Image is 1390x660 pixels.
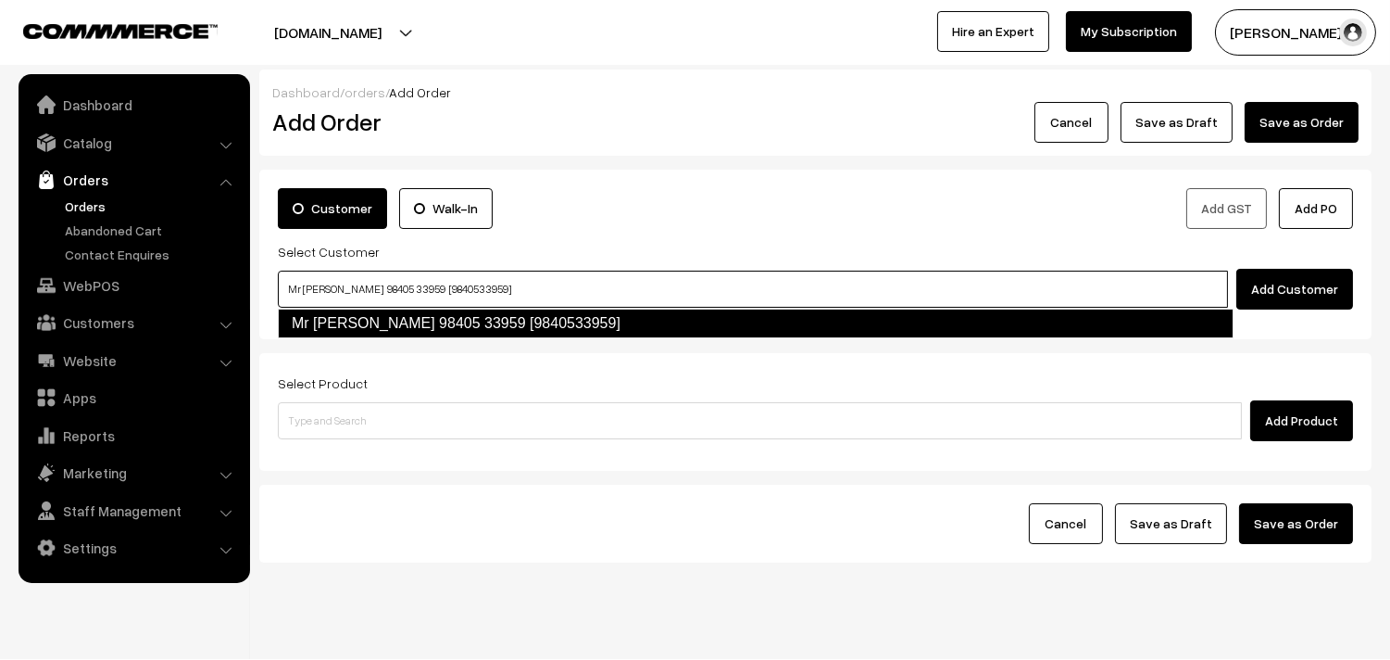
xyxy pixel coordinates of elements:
[23,419,244,452] a: Reports
[278,242,380,261] label: Select Customer
[23,344,244,377] a: Website
[23,126,244,159] a: Catalog
[1339,19,1367,46] img: user
[23,306,244,339] a: Customers
[399,188,493,229] label: Walk-In
[937,11,1049,52] a: Hire an Expert
[1215,9,1376,56] button: [PERSON_NAME] s…
[60,197,244,216] a: Orders
[278,271,1228,308] input: Search by name, email, or phone
[23,269,244,302] a: WebPOS
[278,309,1233,338] a: Mr [PERSON_NAME] 98405 33959 [9840533959]
[1115,503,1227,544] button: Save as Draft
[272,108,616,136] h2: Add Order
[1066,11,1192,52] a: My Subscription
[278,402,1242,439] input: Type and Search
[23,494,244,527] a: Staff Management
[1245,102,1359,143] button: Save as Order
[60,245,244,264] a: Contact Enquires
[23,456,244,489] a: Marketing
[23,19,185,41] a: COMMMERCE
[23,381,244,414] a: Apps
[272,82,1359,102] div: / /
[23,163,244,197] a: Orders
[389,84,451,100] span: Add Order
[1034,102,1108,143] button: Cancel
[23,88,244,121] a: Dashboard
[1279,188,1353,229] button: Add PO
[23,531,244,565] a: Settings
[1029,503,1103,544] button: Cancel
[272,84,340,100] a: Dashboard
[1121,102,1233,143] button: Save as Draft
[1250,400,1353,441] button: Add Product
[23,24,218,38] img: COMMMERCE
[1236,269,1353,310] button: Add Customer
[209,9,446,56] button: [DOMAIN_NAME]
[60,221,244,240] a: Abandoned Cart
[1186,188,1267,229] button: Add GST
[344,84,385,100] a: orders
[278,374,368,393] label: Select Product
[278,188,387,229] label: Customer
[1239,503,1353,544] button: Save as Order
